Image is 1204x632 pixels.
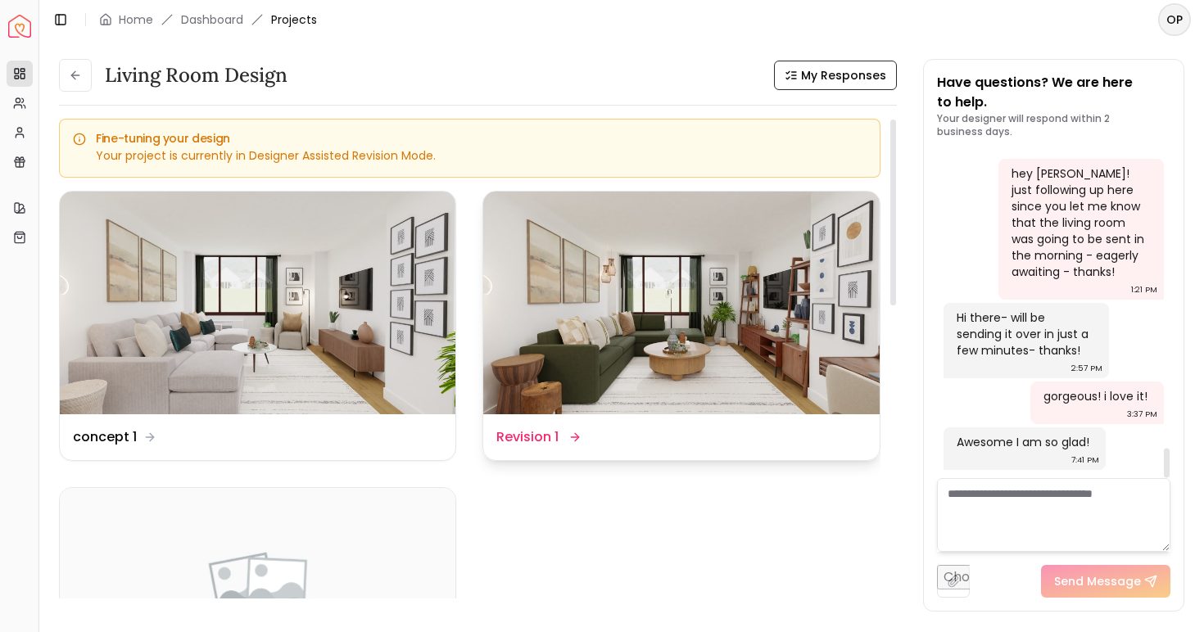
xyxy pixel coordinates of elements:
[119,11,153,28] a: Home
[73,147,867,164] div: Your project is currently in Designer Assisted Revision Mode.
[73,133,867,144] h5: Fine-tuning your design
[1127,406,1157,422] div: 3:37 PM
[937,73,1171,112] p: Have questions? We are here to help.
[1131,282,1157,298] div: 1:21 PM
[483,192,879,414] img: Revision 1
[1071,452,1099,468] div: 7:41 PM
[60,192,455,414] img: concept 1
[482,191,880,461] a: Revision 1Revision 1
[1043,388,1147,404] div: gorgeous! i love it!
[73,427,137,447] dd: concept 1
[271,11,317,28] span: Projects
[59,191,456,461] a: concept 1concept 1
[801,67,886,84] span: My Responses
[181,11,243,28] a: Dashboard
[1158,3,1191,36] button: OP
[496,427,559,447] dd: Revision 1
[957,434,1089,450] div: Awesome I am so glad!
[99,11,317,28] nav: breadcrumb
[957,309,1093,359] div: Hi there- will be sending it over in just a few minutes- thanks!
[105,62,287,88] h3: Living Room design
[8,15,31,38] img: Spacejoy Logo
[937,112,1171,138] p: Your designer will respond within 2 business days.
[774,61,897,90] button: My Responses
[1160,5,1189,34] span: OP
[8,15,31,38] a: Spacejoy
[1071,360,1102,377] div: 2:57 PM
[1012,165,1147,280] div: hey [PERSON_NAME]! just following up here since you let me know that the living room was going to...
